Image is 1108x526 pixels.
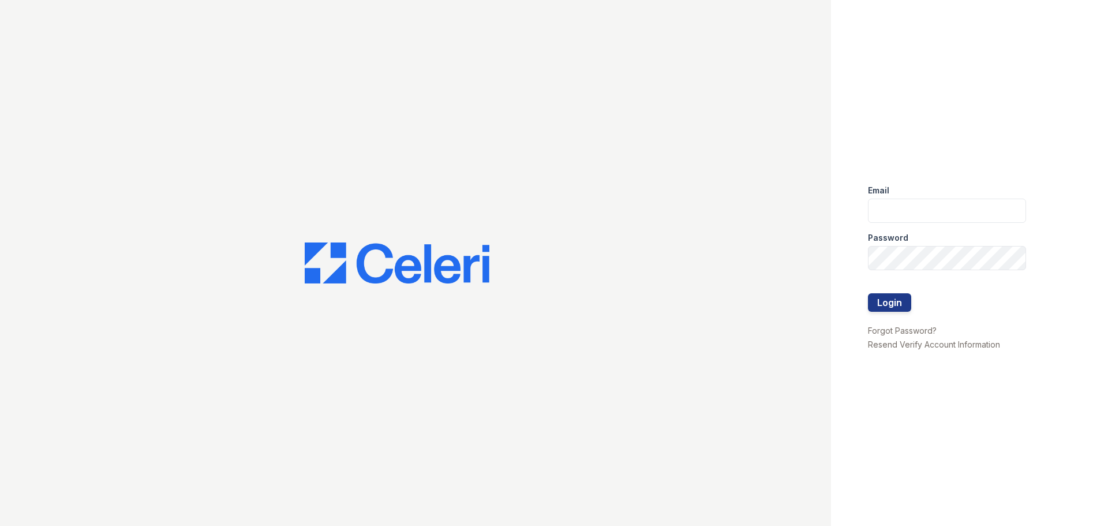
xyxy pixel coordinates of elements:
[868,340,1000,349] a: Resend Verify Account Information
[305,243,489,284] img: CE_Logo_Blue-a8612792a0a2168367f1c8372b55b34899dd931a85d93a1a3d3e32e68fde9ad4.png
[868,293,911,312] button: Login
[868,232,908,244] label: Password
[868,326,937,335] a: Forgot Password?
[868,185,889,196] label: Email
